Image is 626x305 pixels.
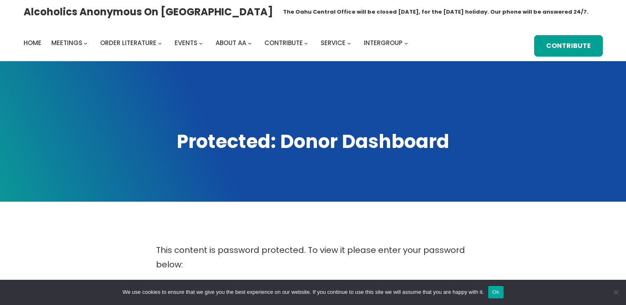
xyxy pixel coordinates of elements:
button: Contribute submenu [304,41,308,45]
span: Intergroup [364,38,403,47]
a: Contribute [534,35,603,57]
a: Meetings [51,37,82,49]
a: Service [321,37,345,49]
span: Contribute [264,38,303,47]
span: No [612,288,620,296]
button: Intergroup submenu [404,41,408,45]
h1: Protected: Donor Dashboard [24,129,603,155]
nav: Intergroup [24,37,411,49]
button: Meetings submenu [84,41,87,45]
a: About AA [216,37,246,49]
span: Meetings [51,38,82,47]
span: We use cookies to ensure that we give you the best experience on our website. If you continue to ... [122,288,484,296]
button: About AA submenu [248,41,252,45]
button: Service submenu [347,41,351,45]
button: Ok [488,286,504,298]
a: Contribute [264,37,303,49]
span: Service [321,38,345,47]
span: Order Literature [100,38,156,47]
p: This content is password protected. To view it please enter your password below: [156,243,470,272]
h1: The Oahu Central Office will be closed [DATE], for the [DATE] holiday. Our phone will be answered... [283,8,588,16]
span: Events [175,38,197,47]
a: Home [24,37,41,49]
button: Order Literature submenu [158,41,162,45]
span: Home [24,38,41,47]
a: Alcoholics Anonymous on [GEOGRAPHIC_DATA] [24,3,273,21]
span: About AA [216,38,246,47]
a: Intergroup [364,37,403,49]
button: Events submenu [199,41,203,45]
a: Events [175,37,197,49]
